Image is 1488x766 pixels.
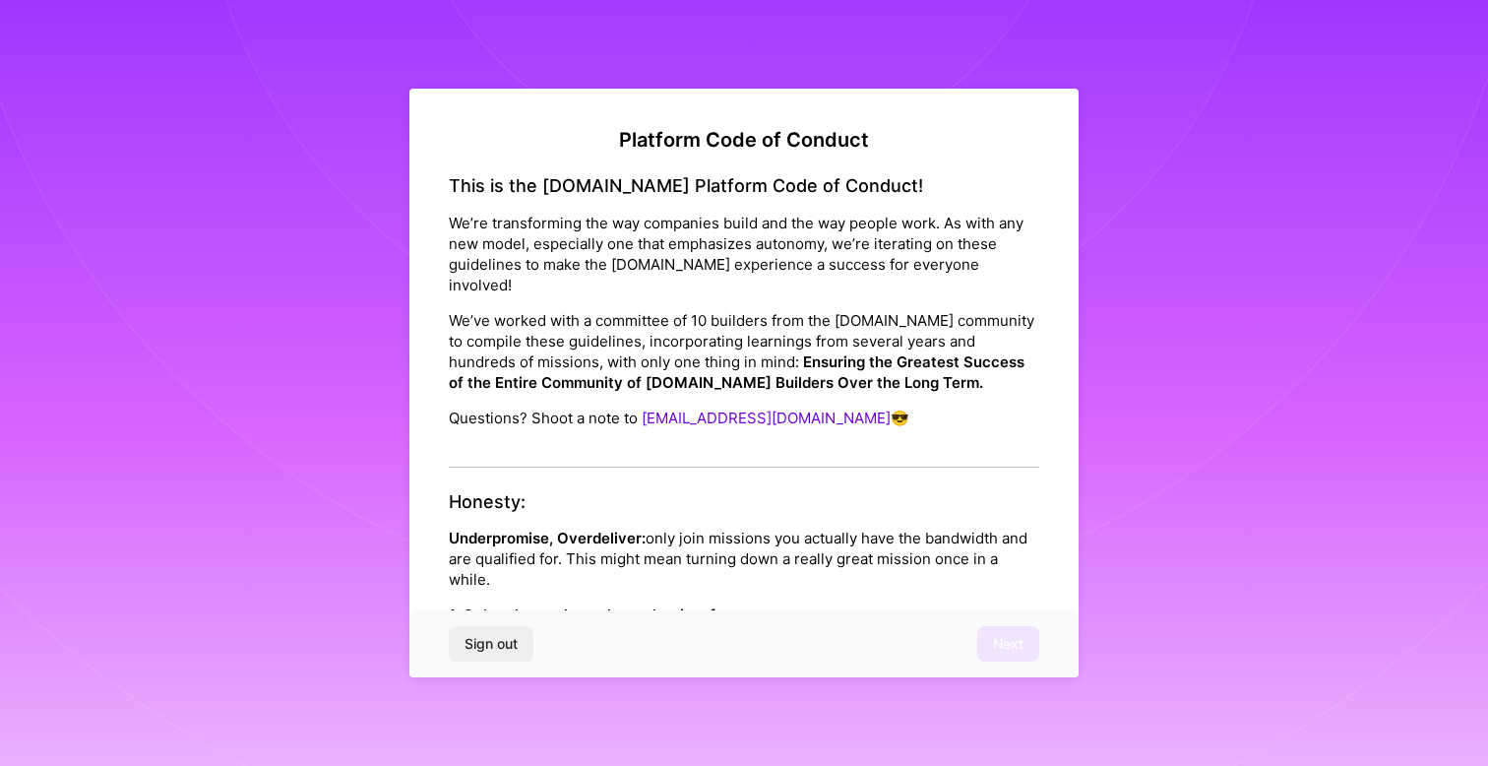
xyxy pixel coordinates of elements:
span: Sign out [465,634,518,654]
p: We’ve worked with a committee of 10 builders from the [DOMAIN_NAME] community to compile these gu... [449,310,1039,393]
p: We’re transforming the way companies build and the way people work. As with any new model, especi... [449,213,1039,295]
p: Questions? Shoot a note to 😎 [449,408,1039,428]
h2: Platform Code of Conduct [449,128,1039,152]
strong: Ensuring the Greatest Success of the Entire Community of [DOMAIN_NAME] Builders Over the Long Term. [449,352,1024,392]
button: Sign out [449,626,533,662]
p: only join missions you actually have the bandwidth and are qualified for. This might mean turning... [449,528,1039,590]
h4: Honesty: [449,491,1039,513]
h4: This is the [DOMAIN_NAME] Platform Code of Conduct! [449,175,1039,197]
strong: Underpromise, Overdeliver: [449,529,646,547]
a: [EMAIL_ADDRESS][DOMAIN_NAME] [642,409,891,427]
